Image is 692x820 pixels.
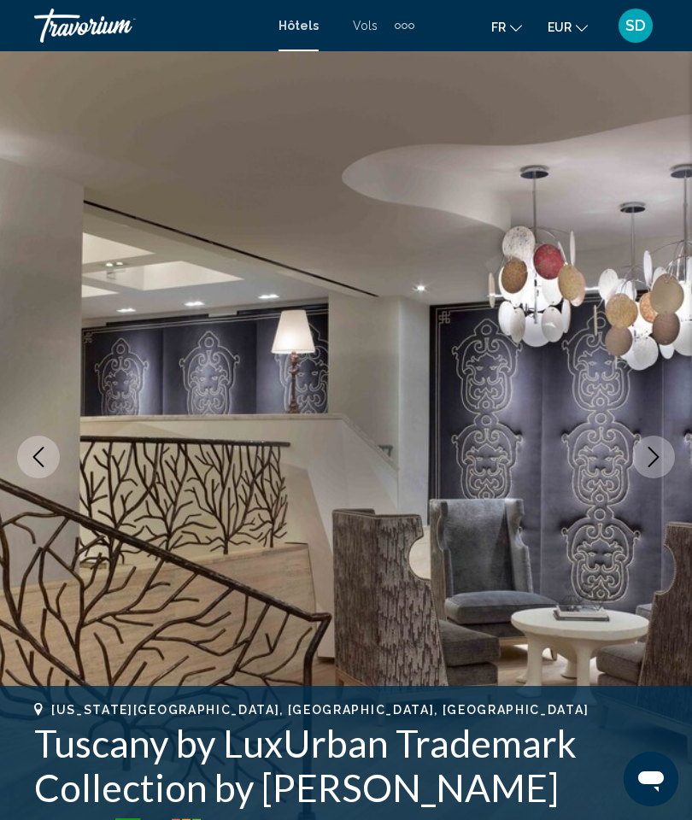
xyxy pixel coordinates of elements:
[279,19,319,32] a: Hôtels
[491,15,522,39] button: Change language
[51,703,589,717] span: [US_STATE][GEOGRAPHIC_DATA], [GEOGRAPHIC_DATA], [GEOGRAPHIC_DATA]
[17,436,60,478] button: Previous image
[624,752,678,806] iframe: Bouton de lancement de la fenêtre de messagerie
[632,436,675,478] button: Next image
[353,19,378,32] a: Vols
[34,9,261,43] a: Travorium
[491,20,506,34] span: fr
[548,15,588,39] button: Change currency
[613,8,658,44] button: User Menu
[625,17,646,34] span: SD
[395,12,414,39] button: Extra navigation items
[548,20,572,34] span: EUR
[34,721,658,810] h1: Tuscany by LuxUrban Trademark Collection by [PERSON_NAME]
